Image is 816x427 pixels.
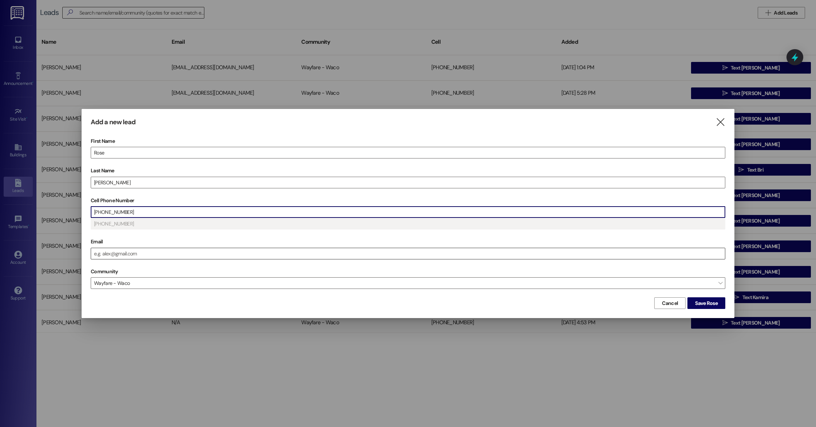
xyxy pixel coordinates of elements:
[715,118,725,126] i: 
[91,248,725,259] input: e.g. alex@gmail.com
[695,299,718,307] span: Save Rose
[687,297,725,309] button: Save Rose
[662,299,678,307] span: Cancel
[91,136,725,147] label: First Name
[91,165,725,176] label: Last Name
[91,147,725,158] input: e.g. Alex
[91,277,725,289] span: Wayfare - Waco
[91,195,725,206] label: Cell Phone Number
[91,236,725,247] label: Email
[91,118,136,126] h3: Add a new lead
[91,177,725,188] input: e.g. Smith
[654,297,686,309] button: Cancel
[91,266,118,277] label: Community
